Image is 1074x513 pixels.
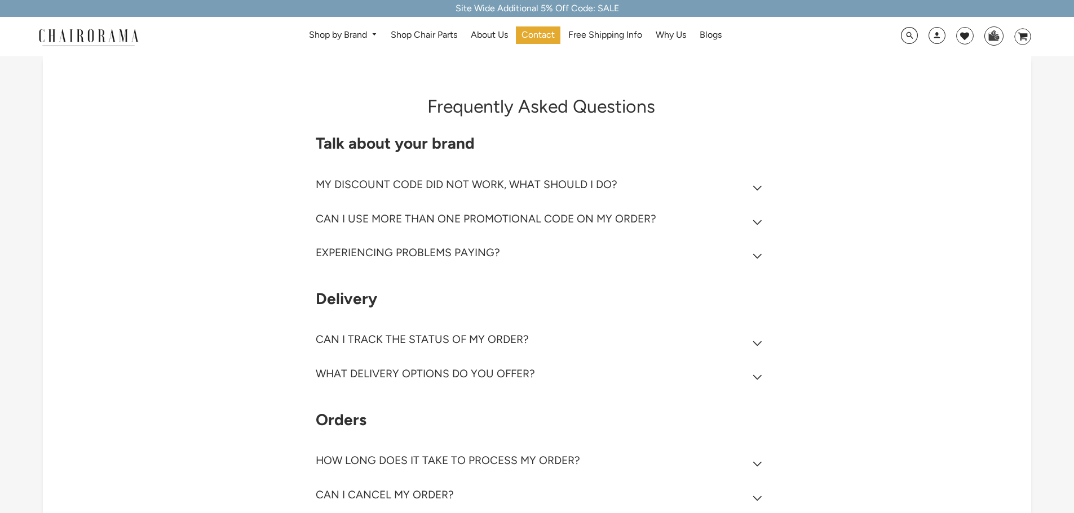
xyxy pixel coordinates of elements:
[316,325,767,359] summary: CAN I TRACK THE STATUS OF MY ORDER?
[316,238,767,273] summary: EXPERIENCING PROBLEMS PAYING?
[563,26,648,44] a: Free Shipping Info
[694,26,727,44] a: Blogs
[656,29,686,41] span: Why Us
[316,446,767,480] summary: HOW LONG DOES IT TAKE TO PROCESS MY ORDER?
[471,29,508,41] span: About Us
[985,27,1002,44] img: WhatsApp_Image_2024-07-12_at_16.23.01.webp
[316,411,767,430] h2: Orders
[700,29,722,41] span: Blogs
[316,178,617,191] h2: MY DISCOUNT CODE DID NOT WORK, WHAT SHOULD I DO?
[465,26,514,44] a: About Us
[516,26,560,44] a: Contact
[316,246,500,259] h2: EXPERIENCING PROBLEMS PAYING?
[316,204,767,239] summary: CAN I USE MORE THAN ONE PROMOTIONAL CODE ON MY ORDER?
[316,289,767,309] h2: Delivery
[316,212,656,225] h2: CAN I USE MORE THAN ONE PROMOTIONAL CODE ON MY ORDER?
[316,488,454,501] h2: CAN I CANCEL MY ORDER?
[32,27,145,47] img: chairorama
[650,26,692,44] a: Why Us
[316,134,767,153] h2: Talk about your brand
[303,26,383,44] a: Shop by Brand
[316,170,767,204] summary: MY DISCOUNT CODE DID NOT WORK, WHAT SHOULD I DO?
[316,367,535,380] h2: WHAT DELIVERY OPTIONS DO YOU OFFER?
[521,29,555,41] span: Contact
[385,26,463,44] a: Shop Chair Parts
[316,333,529,346] h2: CAN I TRACK THE STATUS OF MY ORDER?
[316,359,767,394] summary: WHAT DELIVERY OPTIONS DO YOU OFFER?
[216,96,866,117] h1: Frequently Asked Questions
[391,29,457,41] span: Shop Chair Parts
[193,26,838,47] nav: DesktopNavigation
[568,29,642,41] span: Free Shipping Info
[316,454,580,467] h2: HOW LONG DOES IT TAKE TO PROCESS MY ORDER?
